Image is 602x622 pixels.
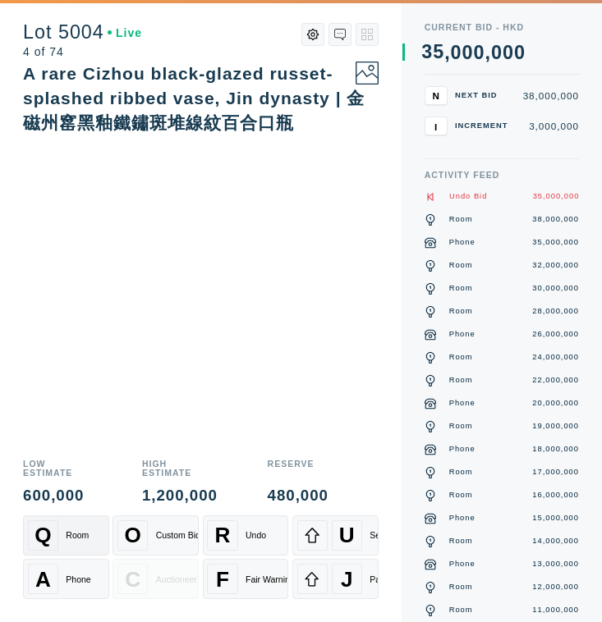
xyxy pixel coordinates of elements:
button: OCustom Bid [113,515,199,556]
div: 0 [503,43,514,62]
div: Room [449,214,473,226]
div: 11,000,000 [532,605,579,616]
div: Increment [455,122,512,130]
div: 6 [433,62,444,81]
div: 3,000,000 [520,121,579,131]
div: 22,000,000 [532,375,579,386]
div: 0 [514,43,526,62]
span: C [125,566,140,592]
div: Room [449,582,473,593]
div: 18,000,000 [532,444,579,455]
div: Room [449,605,473,616]
div: Sell [370,530,384,540]
div: 38,000,000 [520,91,579,101]
span: N [432,90,439,101]
div: Room [449,306,473,318]
button: I [425,117,448,135]
div: Room [449,283,473,295]
div: 600,000 [23,488,92,504]
div: 4 [421,62,433,81]
div: 26,000,000 [532,329,579,341]
span: R [215,523,231,548]
div: Phone [449,398,476,409]
div: 0 [474,43,485,62]
div: A rare Cizhou black-glazed russet-splashed ribbed vase, Jin dynasty | 金 磁州窰黑釉鐵鏽斑堆線紋百合口瓶 [23,64,383,133]
div: Room [66,530,89,540]
div: 24,000,000 [532,352,579,364]
button: FFair Warning [203,559,289,599]
div: 5 [433,43,444,62]
div: , [485,43,491,235]
button: CAuctioneer [113,559,199,599]
div: 28,000,000 [532,306,579,318]
div: Reserve [268,460,329,477]
div: Phone [449,559,476,570]
div: Auctioneer [156,574,197,584]
div: 32,000,000 [532,260,579,272]
div: Room [449,490,473,501]
button: APhone [23,559,109,599]
div: 35,000,000 [532,237,579,249]
span: Q [34,523,51,548]
div: 13,000,000 [532,559,579,570]
div: Room [449,375,473,386]
div: 4 of 74 [23,46,142,57]
span: O [124,523,140,548]
div: 480,000 [268,488,329,504]
div: Room [449,467,473,478]
span: A [35,566,51,592]
div: Room [449,421,473,432]
div: 0 [451,43,462,62]
span: U [339,523,355,548]
div: Room [449,536,473,547]
div: Room [449,260,473,272]
div: 38,000,000 [532,214,579,226]
div: Lot 5004 [23,23,142,42]
button: RUndo [203,515,289,556]
div: 30,000,000 [532,283,579,295]
div: Next Bid [455,92,512,99]
div: 12,000,000 [532,582,579,593]
div: 0 [462,43,474,62]
div: 0 [491,43,503,62]
span: J [341,566,353,592]
button: USell [292,515,379,556]
span: F [216,566,229,592]
div: 14,000,000 [532,536,579,547]
div: Phone [449,329,476,341]
div: 19,000,000 [532,421,579,432]
button: QRoom [23,515,109,556]
div: 17,000,000 [532,467,579,478]
div: , [444,43,450,235]
div: Low Estimate [23,460,92,477]
button: N [425,86,448,105]
div: Custom Bid [156,530,200,540]
div: 35,000,000 [532,191,579,203]
div: Phone [449,237,476,249]
div: Room [449,352,473,364]
div: Pass [370,574,388,584]
button: JPass [292,559,379,599]
span: I [434,121,437,131]
div: 1,200,000 [142,488,218,504]
div: Live [108,27,142,39]
div: Phone [66,574,90,584]
div: Current Bid - HKD [425,23,579,32]
div: High Estimate [142,460,218,477]
div: Fair Warning [246,574,295,584]
div: Activity Feed [425,171,579,180]
div: 20,000,000 [532,398,579,409]
div: 3 [421,43,433,62]
div: Undo [246,530,266,540]
div: Phone [449,444,476,455]
div: Phone [449,513,476,524]
div: 15,000,000 [532,513,579,524]
div: Undo Bid [449,191,487,203]
div: 16,000,000 [532,490,579,501]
